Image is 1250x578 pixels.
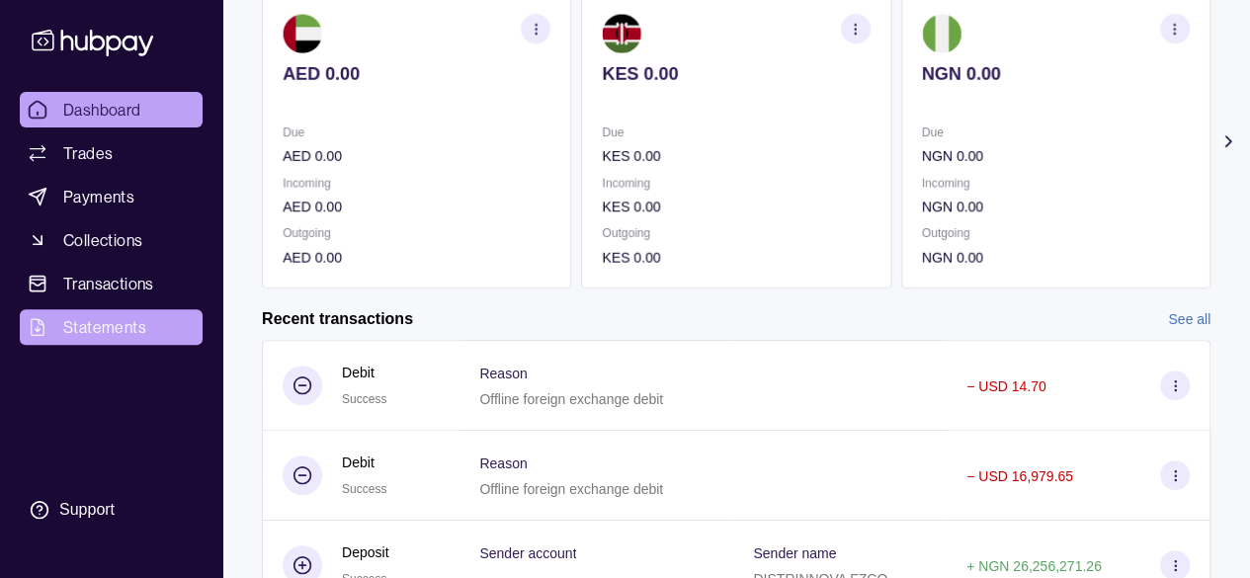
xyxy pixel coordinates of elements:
p: Offline foreign exchange debit [479,481,663,497]
p: Due [283,122,550,143]
p: Sender account [479,545,576,561]
a: Trades [20,135,203,171]
p: Due [922,122,1190,143]
p: KES 0.00 [602,246,870,268]
p: NGN 0.00 [922,246,1190,268]
p: AED 0.00 [283,63,550,85]
span: Payments [63,185,134,208]
p: Offline foreign exchange debit [479,391,663,407]
span: Transactions [63,272,154,295]
p: Incoming [283,172,550,194]
a: Collections [20,222,203,258]
p: Sender name [753,545,836,561]
a: See all [1168,308,1210,330]
p: + NGN 26,256,271.26 [966,558,1102,574]
h2: Recent transactions [262,308,413,330]
p: Outgoing [283,222,550,244]
p: NGN 0.00 [922,145,1190,167]
a: Payments [20,179,203,214]
p: − USD 16,979.65 [966,468,1073,484]
p: Incoming [922,172,1190,194]
img: ke [602,14,641,53]
span: Statements [63,315,146,339]
p: Due [602,122,870,143]
p: NGN 0.00 [922,196,1190,217]
p: Reason [479,366,527,381]
span: Success [342,392,386,406]
a: Statements [20,309,203,345]
p: Outgoing [922,222,1190,244]
p: Reason [479,455,527,471]
a: Dashboard [20,92,203,127]
p: AED 0.00 [283,145,550,167]
p: − USD 14.70 [966,378,1046,394]
p: Debit [342,362,386,383]
p: Deposit [342,541,388,563]
a: Transactions [20,266,203,301]
span: Success [342,482,386,496]
p: Outgoing [602,222,870,244]
img: ng [922,14,961,53]
p: Incoming [602,172,870,194]
p: NGN 0.00 [922,63,1190,85]
p: KES 0.00 [602,63,870,85]
p: AED 0.00 [283,246,550,268]
div: Support [59,499,115,521]
p: KES 0.00 [602,145,870,167]
p: KES 0.00 [602,196,870,217]
p: Debit [342,452,386,473]
span: Collections [63,228,142,252]
img: ae [283,14,322,53]
p: AED 0.00 [283,196,550,217]
span: Dashboard [63,98,141,122]
a: Support [20,489,203,531]
span: Trades [63,141,113,165]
